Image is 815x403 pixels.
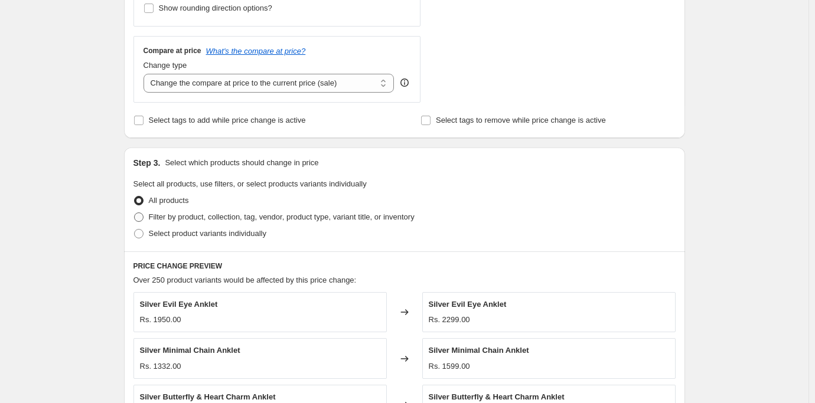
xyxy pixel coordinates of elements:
[149,212,415,221] span: Filter by product, collection, tag, vendor, product type, variant title, or inventory
[399,77,410,89] div: help
[149,116,306,124] span: Select tags to add while price change is active
[144,46,201,55] h3: Compare at price
[429,300,507,309] span: Silver Evil Eye Anklet
[165,157,318,169] p: Select which products should change in price
[140,314,181,326] div: Rs. 1950.00
[133,157,161,169] h2: Step 3.
[429,314,470,326] div: Rs. 2299.00
[159,4,272,12] span: Show rounding direction options?
[133,261,676,271] h6: PRICE CHANGE PREVIEW
[429,361,470,372] div: Rs. 1599.00
[140,361,181,372] div: Rs. 1332.00
[149,229,266,238] span: Select product variants individually
[133,179,367,188] span: Select all products, use filters, or select products variants individually
[133,276,357,284] span: Over 250 product variants would be affected by this price change:
[144,61,187,70] span: Change type
[429,346,529,355] span: Silver Minimal Chain Anklet
[436,116,606,124] span: Select tags to remove while price change is active
[149,196,189,205] span: All products
[140,300,218,309] span: Silver Evil Eye Anklet
[140,346,240,355] span: Silver Minimal Chain Anklet
[206,47,306,55] button: What's the compare at price?
[140,392,276,401] span: Silver Butterfly & Heart Charm Anklet
[429,392,565,401] span: Silver Butterfly & Heart Charm Anklet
